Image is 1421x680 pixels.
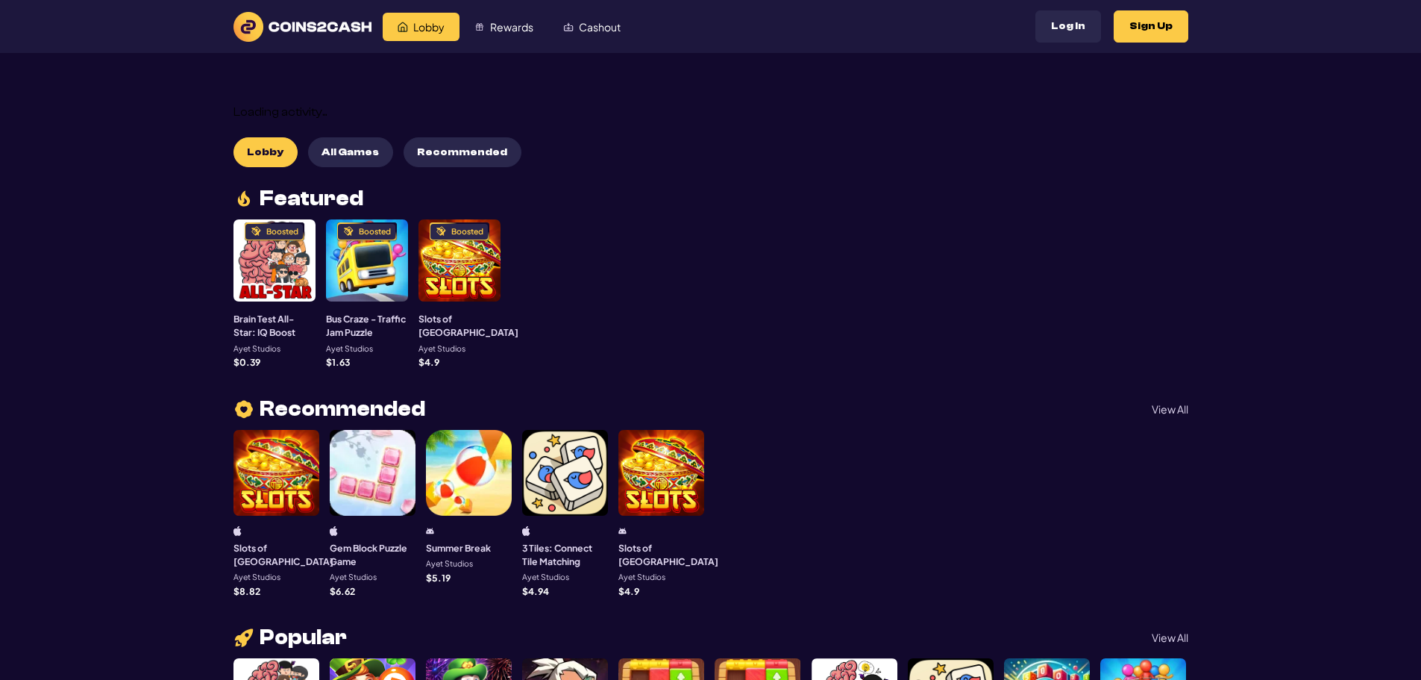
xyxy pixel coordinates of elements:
[474,22,485,32] img: Rewards
[563,22,574,32] img: Cashout
[251,226,261,237] img: Boosted
[260,399,425,419] span: Recommended
[233,587,260,596] p: $ 8.82
[330,541,415,569] h3: Gem Block Puzzle Game
[1152,632,1188,643] p: View All
[359,228,391,236] div: Boosted
[233,627,254,649] img: rocket
[321,146,379,159] span: All Games
[418,345,465,353] p: Ayet Studios
[618,541,718,569] h3: Slots of [GEOGRAPHIC_DATA]
[233,12,371,42] img: logo text
[436,226,446,237] img: Boosted
[418,358,439,366] p: $ 4.9
[308,137,393,167] button: All Games
[548,13,636,41] a: Cashout
[618,573,665,581] p: Ayet Studios
[233,137,298,167] button: Lobby
[326,312,408,340] h3: Bus Craze - Traffic Jam Puzzle
[1152,404,1188,414] p: View All
[398,22,408,32] img: Lobby
[233,345,280,353] p: Ayet Studios
[522,526,530,536] img: ios
[490,22,533,32] span: Rewards
[618,587,639,596] p: $ 4.9
[1114,10,1188,43] button: Sign Up
[451,228,483,236] div: Boosted
[260,627,347,648] span: Popular
[247,146,283,159] span: Lobby
[260,188,363,209] span: Featured
[1035,10,1101,43] button: Log In
[233,312,316,340] h3: Brain Test All-Star: IQ Boost
[233,526,242,536] img: ios
[233,358,260,366] p: $ 0.39
[326,345,373,353] p: Ayet Studios
[383,13,459,41] a: Lobby
[330,587,355,596] p: $ 6.62
[418,312,518,340] h3: Slots of [GEOGRAPHIC_DATA]
[579,22,621,32] span: Cashout
[426,541,491,555] h3: Summer Break
[343,226,354,237] img: Boosted
[417,146,507,159] span: Recommended
[326,358,350,366] p: $ 1.63
[330,573,377,581] p: Ayet Studios
[522,587,549,596] p: $ 4.94
[330,526,338,536] img: ios
[266,228,298,236] div: Boosted
[426,526,434,536] img: android
[233,573,280,581] p: Ayet Studios
[459,13,548,41] a: Rewards
[404,137,521,167] button: Recommended
[233,399,254,420] img: heart
[618,526,627,536] img: android
[413,22,445,32] span: Lobby
[426,573,451,582] p: $ 5.19
[233,188,254,209] img: fire
[426,560,473,568] p: Ayet Studios
[233,105,1188,119] div: Loading activity...
[522,573,569,581] p: Ayet Studios
[522,541,608,569] h3: 3 Tiles: Connect Tile Matching
[233,541,333,569] h3: Slots of [GEOGRAPHIC_DATA]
